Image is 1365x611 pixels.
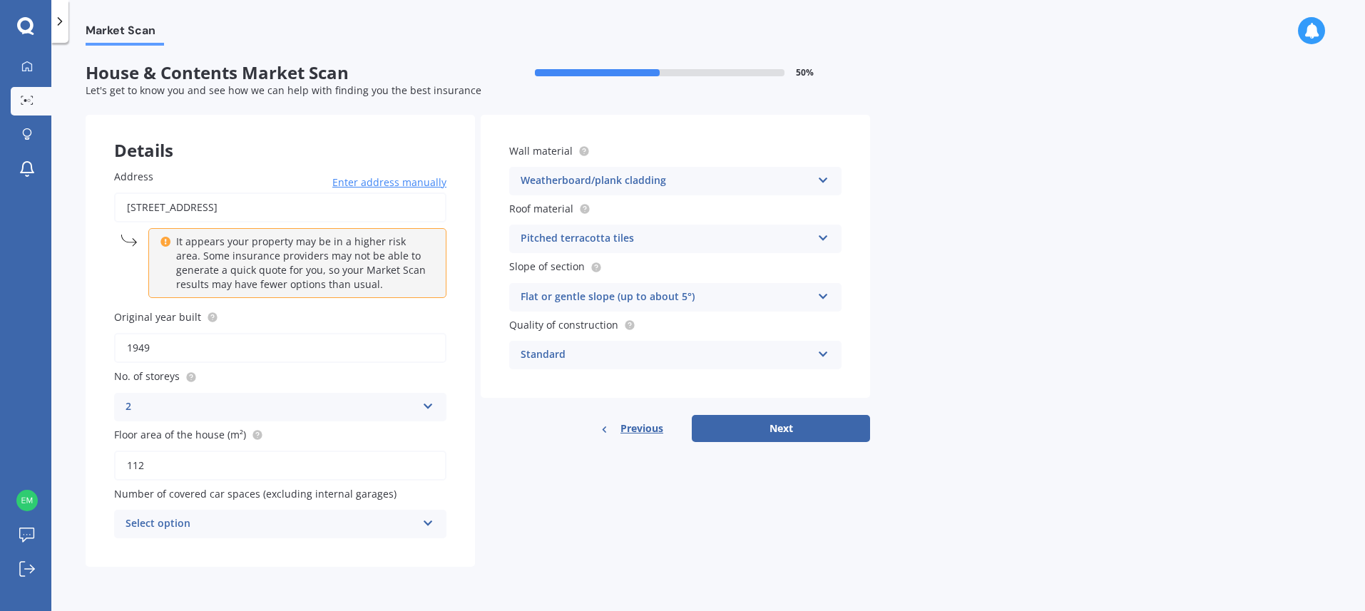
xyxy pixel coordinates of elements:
span: Previous [620,418,663,439]
span: Wall material [509,144,573,158]
div: Weatherboard/plank cladding [521,173,812,190]
span: Roof material [509,202,573,215]
span: No. of storeys [114,370,180,384]
div: Flat or gentle slope (up to about 5°) [521,289,812,306]
input: Enter address [114,192,446,222]
span: 50 % [796,68,814,78]
div: 2 [126,399,416,416]
button: Next [692,415,870,442]
p: It appears your property may be in a higher risk area. Some insurance providers may not be able t... [176,235,429,292]
span: Market Scan [86,24,164,43]
img: 5a4c5d0cd84f4bc94f87ba42c457ffca [16,490,38,511]
span: Original year built [114,310,201,324]
span: House & Contents Market Scan [86,63,478,83]
div: Select option [126,515,416,533]
div: Details [86,115,475,158]
span: Let's get to know you and see how we can help with finding you the best insurance [86,83,481,97]
span: Slope of section [509,260,585,274]
span: Enter address manually [332,175,446,190]
input: Enter year [114,333,446,363]
span: Number of covered car spaces (excluding internal garages) [114,487,397,500]
span: Floor area of the house (m²) [114,428,246,441]
span: Quality of construction [509,318,618,332]
div: Pitched terracotta tiles [521,230,812,247]
div: Standard [521,346,812,364]
input: Enter floor area [114,451,446,481]
span: Address [114,170,153,183]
